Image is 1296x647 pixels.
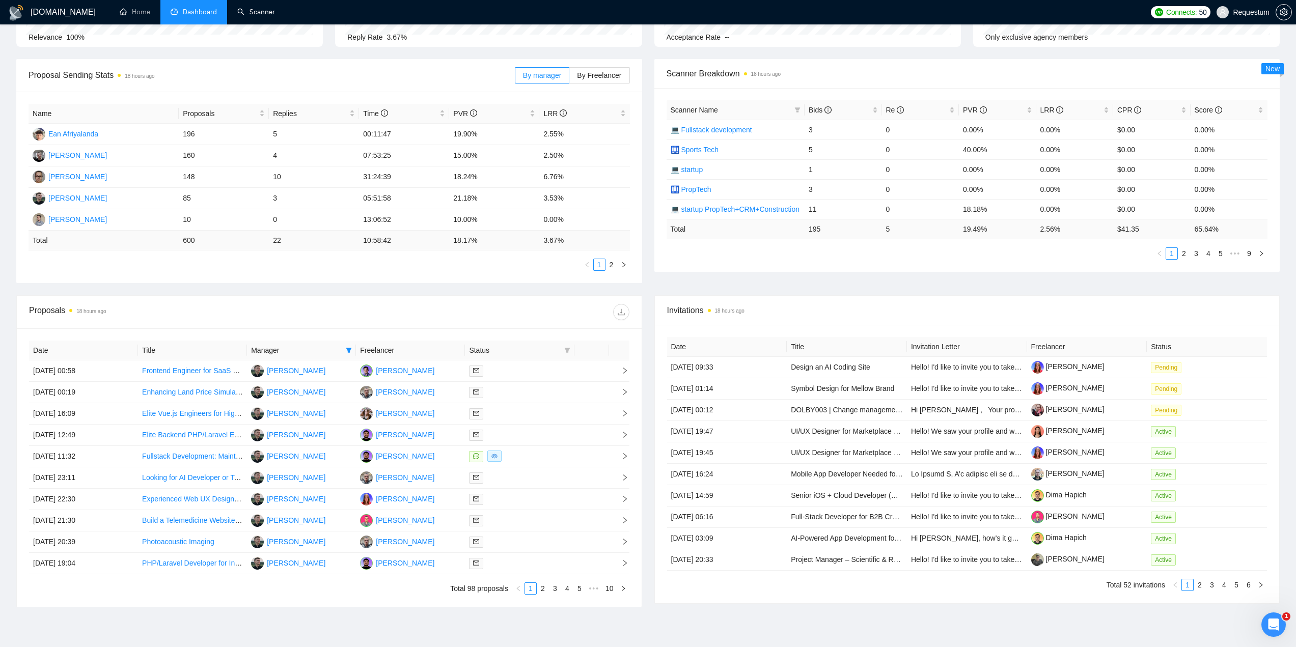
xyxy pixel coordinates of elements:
[33,129,98,137] a: EAEan Afriyalanda
[1031,491,1087,499] a: Dima Hapich
[791,534,961,542] a: AI-Powered App Development for Construction Sector
[1036,120,1114,139] td: 0.00%
[1191,248,1202,259] a: 3
[473,453,479,459] span: message
[1151,512,1176,523] span: Active
[33,172,107,180] a: IK[PERSON_NAME]
[1151,363,1185,371] a: Pending
[1202,247,1215,260] li: 4
[142,473,379,482] a: Looking for AI Developer or Team to Build AI Agents for Healthcare Product
[360,557,373,570] img: IZ
[621,262,627,268] span: right
[125,73,154,79] time: 18 hours ago
[1151,427,1180,435] a: Active
[142,559,338,567] a: PHP/Laravel Developer for Internal CRM+Scheduling platform
[1151,384,1185,392] a: Pending
[33,193,107,202] a: AS[PERSON_NAME]
[33,151,107,159] a: VL[PERSON_NAME]
[1181,579,1194,591] li: 1
[1151,554,1176,566] span: Active
[29,33,62,41] span: Relevance
[267,451,325,462] div: [PERSON_NAME]
[142,367,256,375] a: Frontend Engineer for SaaS Startup
[1206,579,1218,590] a: 3
[791,491,1012,499] a: Senior iOS + Cloud Developer (AI/Healthcare App) – 4-Week Contract
[360,537,434,545] a: PG[PERSON_NAME]
[1031,446,1044,459] img: c1o0rOVReXCKi1bnQSsgHbaWbvfM_HSxWVsvTMtH2C50utd8VeU_52zlHuo4ie9fkT
[251,493,264,505] img: AS
[1151,490,1176,501] span: Active
[360,386,373,399] img: PG
[360,364,373,377] img: MP
[539,124,629,145] td: 2.55%
[1151,491,1180,499] a: Active
[1113,159,1191,179] td: $0.00
[560,109,567,117] span: info-circle
[359,145,449,166] td: 07:53:25
[33,171,45,183] img: IK
[251,430,325,438] a: AS[PERSON_NAME]
[667,67,1268,80] span: Scanner Breakdown
[1151,426,1176,437] span: Active
[539,145,629,166] td: 2.50%
[251,473,325,481] a: AS[PERSON_NAME]
[269,166,359,188] td: 10
[1255,247,1267,260] li: Next Page
[376,515,434,526] div: [PERSON_NAME]
[594,259,605,270] a: 1
[360,430,434,438] a: IZ[PERSON_NAME]
[1151,513,1180,521] a: Active
[1178,247,1190,260] li: 2
[470,109,477,117] span: info-circle
[1031,468,1044,481] img: c1CX0sMpPSPmItT_3JTUBGNBJRtr8K1-x_-NQrKhniKpWRSneU7vS7muc6DFkfA-qr
[376,408,434,419] div: [PERSON_NAME]
[179,124,269,145] td: 196
[33,149,45,162] img: VL
[251,409,325,417] a: AS[PERSON_NAME]
[543,109,567,118] span: LRR
[667,33,721,41] span: Acceptance Rate
[985,33,1088,41] span: Only exclusive agency members
[1031,532,1044,545] img: c1zpTY-JffLoXbRQoJrotKOx957DQaKHXbyZO2cx_O_lEf4DW_FWQA8_9IM84ObBVX
[48,214,107,225] div: [PERSON_NAME]
[360,407,373,420] img: OZ
[142,452,369,460] a: Fullstack Development: Maintain and Enhance Existing Web Application
[1191,139,1268,159] td: 0.00%
[574,583,585,594] a: 5
[251,494,325,502] a: AS[PERSON_NAME]
[267,429,325,440] div: [PERSON_NAME]
[1134,106,1141,114] span: info-circle
[142,388,406,396] a: Enhancing Land Price Simulation Model for White Land Tax Scenarios (Real estate)
[791,384,894,392] a: Symbol Design for Mellow Brand
[549,583,561,594] a: 3
[344,343,354,358] span: filter
[1227,247,1243,260] span: •••
[237,8,275,16] a: searchScanner
[33,192,45,205] img: AS
[473,368,479,374] span: mail
[1276,8,1292,16] a: setting
[1258,250,1264,257] span: right
[809,106,832,114] span: Bids
[1227,247,1243,260] li: Next 5 Pages
[882,120,959,139] td: 0
[671,146,719,154] a: 🛄 Sports Tech
[537,582,549,595] li: 2
[120,8,150,16] a: homeHome
[1036,139,1114,159] td: 0.00%
[1151,447,1176,459] span: Active
[791,363,870,371] a: Design an AI Coding Site
[805,159,882,179] td: 1
[1219,579,1230,590] a: 4
[605,259,618,271] li: 2
[1151,406,1185,414] a: Pending
[360,558,434,567] a: IZ[PERSON_NAME]
[360,409,434,417] a: OZ[PERSON_NAME]
[562,343,572,358] span: filter
[360,516,434,524] a: DB[PERSON_NAME]
[963,106,987,114] span: PVR
[1276,8,1291,16] span: setting
[1151,383,1181,395] span: Pending
[1151,405,1181,416] span: Pending
[791,470,949,478] a: Mobile App Developer Needed for Exciting Project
